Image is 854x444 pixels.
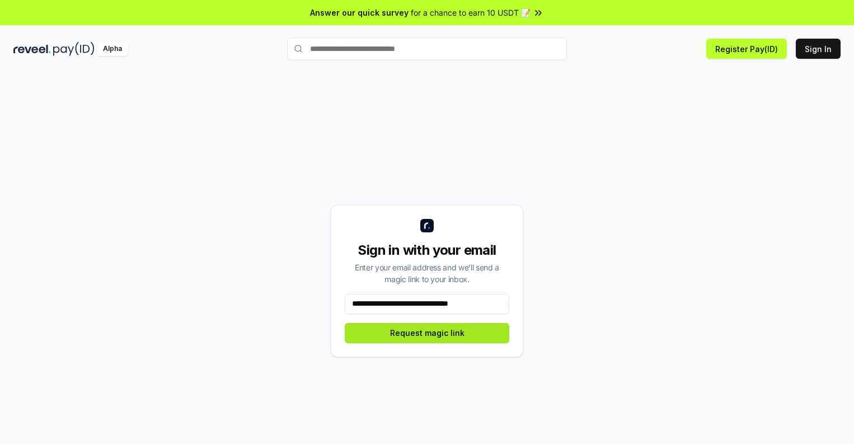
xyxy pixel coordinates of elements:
img: logo_small [420,219,434,232]
button: Register Pay(ID) [706,39,787,59]
button: Sign In [796,39,841,59]
div: Enter your email address and we’ll send a magic link to your inbox. [345,261,509,285]
div: Alpha [97,42,128,56]
img: reveel_dark [13,42,51,56]
button: Request magic link [345,323,509,343]
div: Sign in with your email [345,241,509,259]
span: for a chance to earn 10 USDT 📝 [411,7,531,18]
img: pay_id [53,42,95,56]
span: Answer our quick survey [310,7,409,18]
